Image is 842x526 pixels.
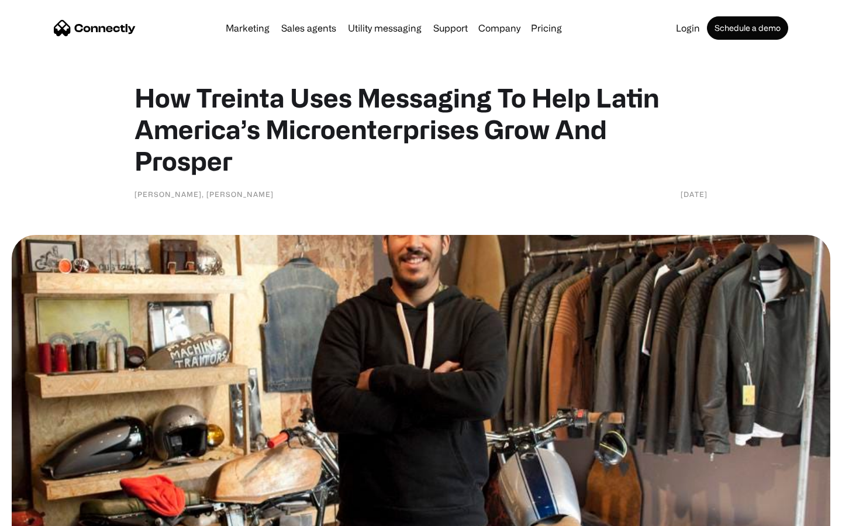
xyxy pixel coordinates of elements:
a: Support [429,23,472,33]
aside: Language selected: English [12,506,70,522]
div: Company [475,20,524,36]
h1: How Treinta Uses Messaging To Help Latin America’s Microenterprises Grow And Prosper [134,82,708,177]
div: [DATE] [681,188,708,200]
a: Utility messaging [343,23,426,33]
a: Sales agents [277,23,341,33]
div: Company [478,20,520,36]
a: Login [671,23,705,33]
div: [PERSON_NAME], [PERSON_NAME] [134,188,274,200]
a: Pricing [526,23,567,33]
a: home [54,19,136,37]
a: Schedule a demo [707,16,788,40]
a: Marketing [221,23,274,33]
ul: Language list [23,506,70,522]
